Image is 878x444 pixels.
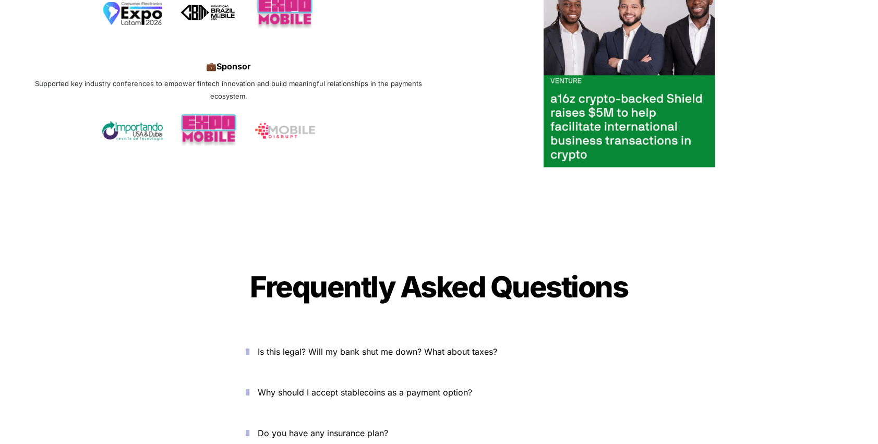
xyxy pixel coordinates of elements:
[206,61,217,71] span: 💼
[258,428,389,438] span: Do you have any insurance plan?
[250,269,628,305] span: Frequently Asked Questions
[231,335,648,368] button: Is this legal? Will my bank shut me down? What about taxes?
[231,376,648,409] button: Why should I accept stablecoins as a payment option?
[217,61,251,71] strong: Sponsor
[258,346,498,357] span: Is this legal? Will my bank shut me down? What about taxes?
[258,387,473,398] span: Why should I accept stablecoins as a payment option?
[35,79,424,100] span: Supported key industry conferences to empower fintech innovation and build meaningful relationshi...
